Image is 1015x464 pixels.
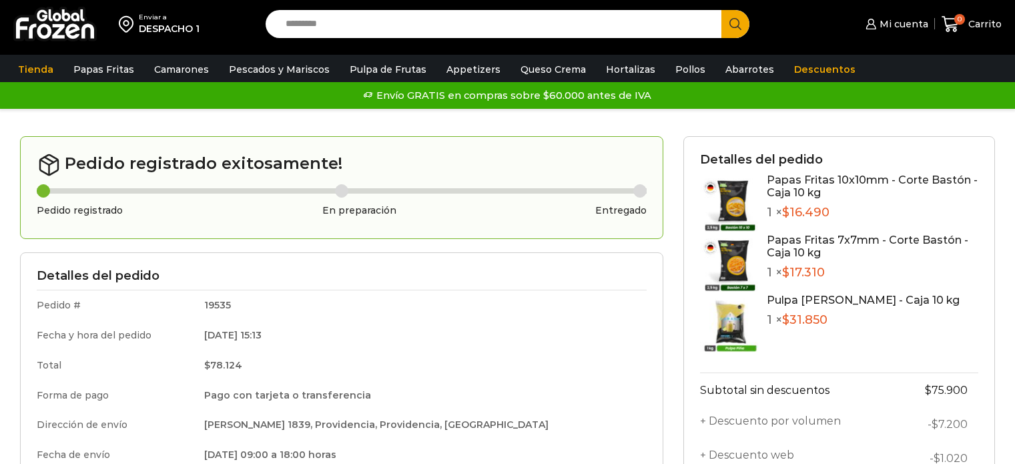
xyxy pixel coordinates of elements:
td: [PERSON_NAME] 1839, Providencia, Providencia, [GEOGRAPHIC_DATA] [195,410,647,440]
a: Papas Fritas [67,57,141,82]
a: Mi cuenta [862,11,928,37]
a: Descuentos [787,57,862,82]
div: Enviar a [139,13,200,22]
td: Dirección de envío [37,410,195,440]
th: + Descuento por volumen [700,407,896,441]
h3: Detalles del pedido [37,269,647,284]
a: Appetizers [440,57,507,82]
p: 1 × [767,313,960,328]
bdi: 16.490 [782,205,829,220]
td: 19535 [195,290,647,320]
bdi: 75.900 [925,384,968,397]
a: Pulpa de Frutas [343,57,433,82]
td: [DATE] 15:13 [195,320,647,351]
a: Camarones [147,57,216,82]
h3: Pedido registrado [37,205,123,216]
td: - [896,407,978,441]
span: $ [782,265,789,280]
th: Subtotal sin descuentos [700,373,896,407]
span: Carrito [965,17,1002,31]
span: Mi cuenta [876,17,928,31]
a: Hortalizas [599,57,662,82]
bdi: 31.850 [782,312,827,327]
bdi: 17.310 [782,265,825,280]
p: 1 × [767,266,978,280]
a: Papas Fritas 10x10mm - Corte Bastón - Caja 10 kg [767,174,978,199]
bdi: 7.200 [932,418,968,431]
a: 0 Carrito [942,9,1002,40]
td: Pedido # [37,290,195,320]
a: Pollos [669,57,712,82]
bdi: 78.124 [204,359,242,371]
span: 0 [954,14,965,25]
a: Pescados y Mariscos [222,57,336,82]
span: $ [204,359,210,371]
p: 1 × [767,206,978,220]
img: address-field-icon.svg [119,13,139,35]
td: Fecha y hora del pedido [37,320,195,351]
a: Queso Crema [514,57,593,82]
h2: Pedido registrado exitosamente! [37,153,647,177]
a: Pulpa [PERSON_NAME] - Caja 10 kg [767,294,960,306]
a: Tienda [11,57,60,82]
h3: En preparación [322,205,396,216]
h3: Detalles del pedido [700,153,978,168]
td: Total [37,351,195,381]
span: $ [782,205,789,220]
h3: Entregado [595,205,647,216]
div: DESPACHO 1 [139,22,200,35]
td: Pago con tarjeta o transferencia [195,381,647,411]
span: $ [925,384,932,397]
span: $ [782,312,789,327]
button: Search button [721,10,749,38]
span: $ [932,418,938,431]
td: Forma de pago [37,381,195,411]
a: Papas Fritas 7x7mm - Corte Bastón - Caja 10 kg [767,234,968,259]
a: Abarrotes [719,57,781,82]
